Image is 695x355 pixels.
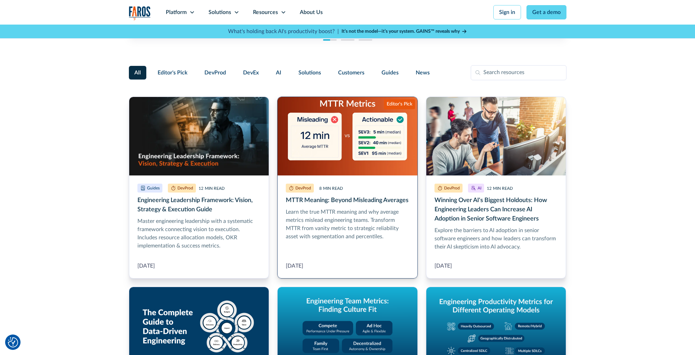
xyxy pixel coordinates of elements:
p: What's holding back AI's productivity boost? | [228,27,339,35]
a: Engineering Leadership Framework: Vision, Strategy & Execution Guide [129,97,269,279]
span: News [416,69,430,77]
span: DevEx [243,69,259,77]
span: DevProd [204,69,226,77]
img: Realistic image of an engineering leader at work [129,97,269,175]
span: AI [276,69,281,77]
a: MTTR Meaning: Beyond Misleading Averages [277,97,418,279]
a: Get a demo [526,5,566,19]
button: Cookie Settings [8,337,18,347]
span: Solutions [298,69,321,77]
img: Revisit consent button [8,337,18,347]
form: Filter Form [129,65,566,80]
input: Search resources [471,65,566,80]
img: Illustration of misleading vs. actionable MTTR metrics [278,97,417,175]
div: Platform [166,8,187,16]
div: Solutions [209,8,231,16]
a: Sign in [493,5,521,19]
strong: It’s not the model—it’s your system. GAINS™ reveals why [342,29,460,34]
span: Guides [382,69,399,77]
a: Winning Over AI's Biggest Holdouts: How Engineering Leaders Can Increase AI Adoption in Senior So... [426,97,566,279]
img: Logo of the analytics and reporting company Faros. [129,6,151,20]
a: home [129,6,151,20]
img: two male senior software developers looking at computer screens in a busy office [426,97,566,175]
span: Customers [338,69,364,77]
div: Resources [253,8,278,16]
a: It’s not the model—it’s your system. GAINS™ reveals why [342,28,467,35]
span: All [134,69,141,77]
span: Editor's Pick [158,69,187,77]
